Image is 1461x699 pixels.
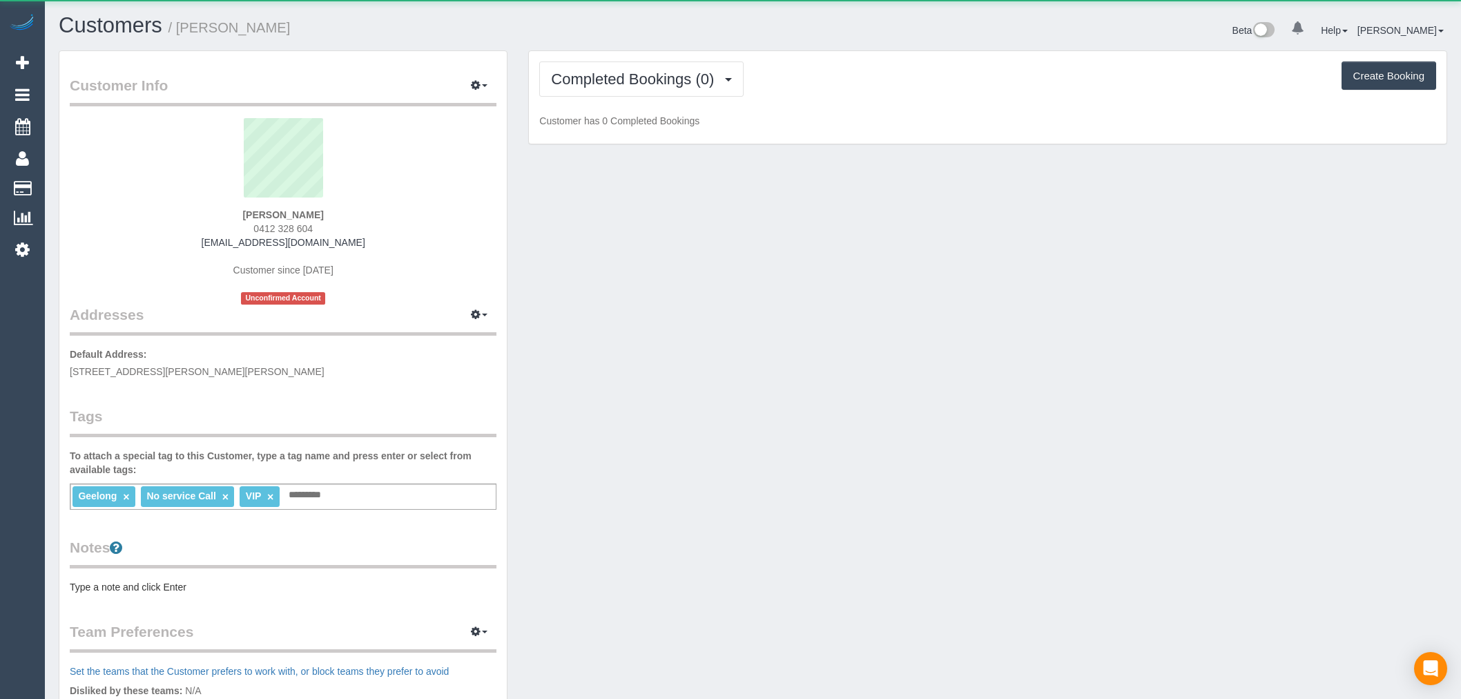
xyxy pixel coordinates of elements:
[1342,61,1436,90] button: Create Booking
[78,490,117,501] span: Geelong
[1321,25,1348,36] a: Help
[246,490,261,501] span: VIP
[8,14,36,33] img: Automaid Logo
[168,20,291,35] small: / [PERSON_NAME]
[241,292,325,304] span: Unconfirmed Account
[222,491,229,503] a: ×
[123,491,129,503] a: ×
[242,209,323,220] strong: [PERSON_NAME]
[70,580,496,594] pre: Type a note and click Enter
[551,70,721,88] span: Completed Bookings (0)
[1232,25,1275,36] a: Beta
[1357,25,1444,36] a: [PERSON_NAME]
[70,347,147,361] label: Default Address:
[253,223,313,234] span: 0412 328 604
[70,537,496,568] legend: Notes
[539,61,744,97] button: Completed Bookings (0)
[70,75,496,106] legend: Customer Info
[146,490,215,501] span: No service Call
[70,684,182,698] label: Disliked by these teams:
[70,666,449,677] a: Set the teams that the Customer prefers to work with, or block teams they prefer to avoid
[70,449,496,477] label: To attach a special tag to this Customer, type a tag name and press enter or select from availabl...
[70,406,496,437] legend: Tags
[1414,652,1447,685] div: Open Intercom Messenger
[70,366,325,377] span: [STREET_ADDRESS][PERSON_NAME][PERSON_NAME]
[202,237,365,248] a: [EMAIL_ADDRESS][DOMAIN_NAME]
[70,622,496,653] legend: Team Preferences
[267,491,273,503] a: ×
[539,114,1436,128] p: Customer has 0 Completed Bookings
[185,685,201,696] span: N/A
[59,13,162,37] a: Customers
[1252,22,1275,40] img: New interface
[233,265,333,276] span: Customer since [DATE]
